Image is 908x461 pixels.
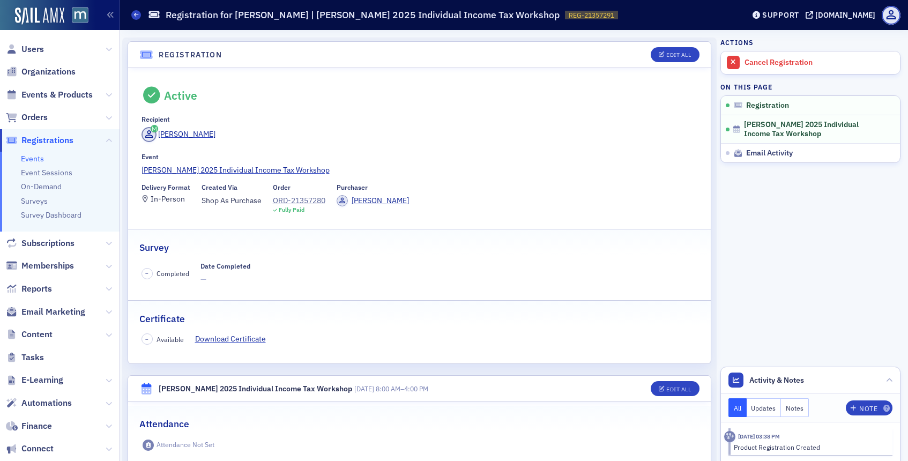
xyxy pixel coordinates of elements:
span: Orders [21,111,48,123]
a: Organizations [6,66,76,78]
span: [PERSON_NAME] 2025 Individual Income Tax Workshop [744,120,886,139]
span: — [200,274,250,285]
a: Cancel Registration [721,51,900,74]
span: Content [21,329,53,340]
a: Events & Products [6,89,93,101]
a: Content [6,329,53,340]
div: [PERSON_NAME] 2025 Individual Income Tax Workshop [159,383,353,395]
span: Tasks [21,352,44,363]
a: ORD-21357280 [273,195,325,206]
div: Attendance Not Set [157,441,214,449]
div: Recipient [142,115,170,123]
div: Purchaser [337,183,368,191]
h4: Actions [720,38,754,47]
div: [PERSON_NAME] [352,195,409,206]
span: Reports [21,283,52,295]
a: Orders [6,111,48,123]
button: [DOMAIN_NAME] [806,11,879,19]
button: Updates [747,398,782,417]
span: Events & Products [21,89,93,101]
div: Support [762,10,799,20]
a: Connect [6,443,54,455]
span: Automations [21,397,72,409]
span: Memberships [21,260,74,272]
span: Email Activity [746,148,793,158]
a: Events [21,154,44,163]
div: In-Person [151,196,185,202]
img: SailAMX [15,8,64,25]
div: Date Completed [200,262,250,270]
span: Finance [21,420,52,432]
span: Profile [882,6,900,25]
span: E-Learning [21,374,63,386]
div: Note [859,406,877,412]
button: Edit All [651,381,699,396]
div: Order [273,183,291,191]
h1: Registration for [PERSON_NAME] | [PERSON_NAME] 2025 Individual Income Tax Workshop [166,9,560,21]
a: Subscriptions [6,237,75,249]
span: REG-21357291 [569,11,614,20]
div: Activity [724,431,735,442]
h4: Registration [159,49,222,61]
span: Connect [21,443,54,455]
a: View Homepage [64,7,88,25]
a: Email Marketing [6,306,85,318]
a: Users [6,43,44,55]
div: Product Registration Created [734,442,885,452]
button: Edit All [651,47,699,62]
span: Email Marketing [21,306,85,318]
span: Subscriptions [21,237,75,249]
span: Registrations [21,135,73,146]
span: – [145,336,148,343]
span: – [354,384,428,393]
span: [DATE] [354,384,374,393]
h2: Attendance [139,417,189,431]
h4: On this page [720,82,900,92]
div: Event [142,153,159,161]
div: Cancel Registration [745,58,895,68]
a: Event Sessions [21,168,72,177]
a: E-Learning [6,374,63,386]
span: Completed [157,269,189,278]
a: Tasks [6,352,44,363]
a: Memberships [6,260,74,272]
span: Organizations [21,66,76,78]
div: Delivery Format [142,183,190,191]
span: Activity & Notes [749,375,804,386]
time: 8:00 AM [376,384,400,393]
button: All [728,398,747,417]
a: Survey Dashboard [21,210,81,220]
div: Created Via [202,183,237,191]
div: [PERSON_NAME] [158,129,215,140]
span: Registration [746,101,789,110]
span: Users [21,43,44,55]
a: Registrations [6,135,73,146]
div: [DOMAIN_NAME] [815,10,875,20]
div: Edit All [666,386,691,392]
a: Download Certificate [195,333,274,345]
div: Fully Paid [279,206,304,213]
h2: Certificate [139,312,185,326]
span: Shop As Purchase [202,195,262,206]
a: [PERSON_NAME] [337,195,409,206]
div: Edit All [666,52,691,58]
a: Reports [6,283,52,295]
a: Surveys [21,196,48,206]
a: [PERSON_NAME] [142,127,216,142]
img: SailAMX [72,7,88,24]
span: – [145,270,148,277]
button: Notes [781,398,809,417]
a: On-Demand [21,182,62,191]
time: 10/8/2025 03:38 PM [738,433,780,440]
h2: Survey [139,241,169,255]
a: Automations [6,397,72,409]
a: Finance [6,420,52,432]
a: [PERSON_NAME] 2025 Individual Income Tax Workshop [142,165,698,176]
time: 4:00 PM [404,384,428,393]
div: Active [164,88,197,102]
span: Available [157,334,184,344]
button: Note [846,400,892,415]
